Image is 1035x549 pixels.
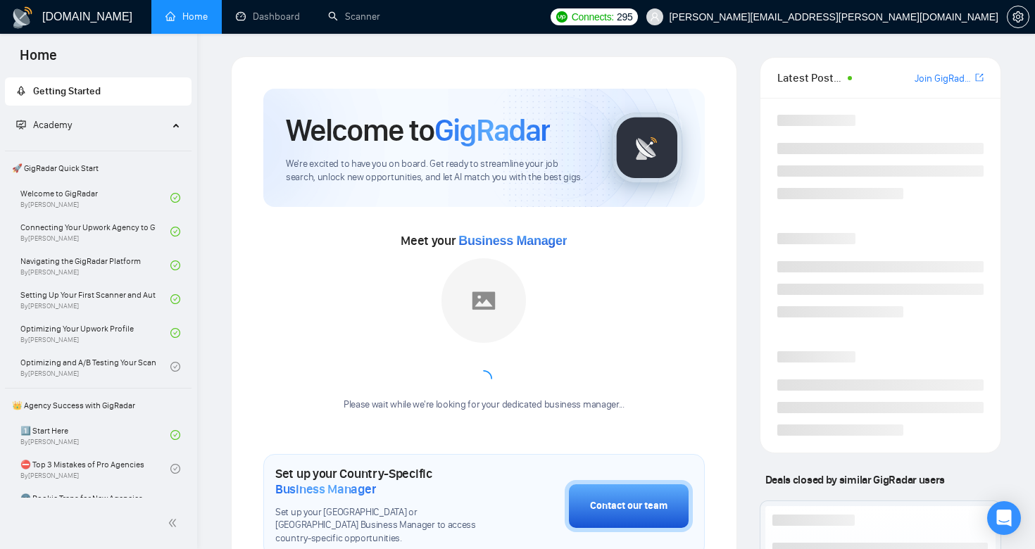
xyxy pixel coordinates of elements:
[168,516,182,530] span: double-left
[286,111,550,149] h1: Welcome to
[434,111,550,149] span: GigRadar
[441,258,526,343] img: placeholder.png
[33,85,101,97] span: Getting Started
[572,9,614,25] span: Connects:
[975,71,984,84] a: export
[565,480,693,532] button: Contact our team
[275,481,376,497] span: Business Manager
[760,467,951,492] span: Deals closed by similar GigRadar users
[170,328,180,338] span: check-circle
[170,193,180,203] span: check-circle
[170,294,180,304] span: check-circle
[20,491,156,505] span: 🌚 Rookie Traps for New Agencies
[1007,6,1029,28] button: setting
[1007,11,1029,23] a: setting
[170,227,180,236] span: check-circle
[975,72,984,83] span: export
[20,250,170,281] a: Navigating the GigRadar PlatformBy[PERSON_NAME]
[20,216,170,247] a: Connecting Your Upwork Agency to GigRadarBy[PERSON_NAME]
[777,69,844,87] span: Latest Posts from the GigRadar Community
[286,158,589,184] span: We're excited to have you on board. Get ready to streamline your job search, unlock new opportuni...
[556,11,567,23] img: upwork-logo.png
[275,506,494,546] span: Set up your [GEOGRAPHIC_DATA] or [GEOGRAPHIC_DATA] Business Manager to access country-specific op...
[6,154,190,182] span: 🚀 GigRadar Quick Start
[11,6,34,29] img: logo
[165,11,208,23] a: homeHome
[20,284,170,315] a: Setting Up Your First Scanner and Auto-BidderBy[PERSON_NAME]
[401,233,567,248] span: Meet your
[20,351,170,382] a: Optimizing and A/B Testing Your Scanner for Better ResultsBy[PERSON_NAME]
[170,362,180,372] span: check-circle
[475,370,493,388] span: loading
[16,120,26,130] span: fund-projection-screen
[20,419,170,450] a: 1️⃣ Start HereBy[PERSON_NAME]
[16,86,26,96] span: rocket
[20,453,170,484] a: ⛔ Top 3 Mistakes of Pro AgenciesBy[PERSON_NAME]
[6,391,190,419] span: 👑 Agency Success with GigRadar
[275,466,494,497] h1: Set up your Country-Specific
[650,12,660,22] span: user
[170,260,180,270] span: check-circle
[328,11,380,23] a: searchScanner
[617,9,632,25] span: 295
[915,71,972,87] a: Join GigRadar Slack Community
[335,398,633,412] div: Please wait while we're looking for your dedicated business manager...
[590,498,667,514] div: Contact our team
[20,317,170,348] a: Optimizing Your Upwork ProfileBy[PERSON_NAME]
[236,11,300,23] a: dashboardDashboard
[8,45,68,75] span: Home
[170,464,180,474] span: check-circle
[170,430,180,440] span: check-circle
[5,77,192,106] li: Getting Started
[20,182,170,213] a: Welcome to GigRadarBy[PERSON_NAME]
[458,234,567,248] span: Business Manager
[987,501,1021,535] div: Open Intercom Messenger
[33,119,72,131] span: Academy
[16,119,72,131] span: Academy
[612,113,682,183] img: gigradar-logo.png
